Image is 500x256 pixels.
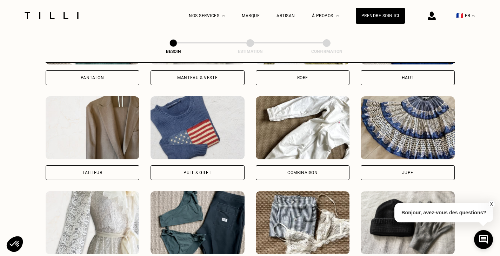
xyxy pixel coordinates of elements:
img: Tilli retouche votre Maillot de bain [151,191,245,254]
img: Menu déroulant à propos [336,15,339,16]
div: Robe [297,76,308,80]
img: Tilli retouche votre Lingerie [256,191,350,254]
img: icône connexion [428,12,436,20]
p: Bonjour, avez-vous des questions? [394,203,493,222]
div: Manteau & Veste [177,76,218,80]
img: Tilli retouche votre Combinaison [256,96,350,159]
div: Besoin [138,49,208,54]
img: Tilli retouche votre Tailleur [46,96,140,159]
span: 🇫🇷 [456,12,463,19]
img: Tilli retouche votre Jupe [361,96,455,159]
div: Estimation [215,49,285,54]
img: Logo du service de couturière Tilli [22,12,81,19]
div: Pull & gilet [184,171,211,175]
img: Tilli retouche votre Robe de mariée [46,191,140,254]
a: Artisan [276,13,295,18]
div: Pantalon [81,76,104,80]
div: Haut [402,76,414,80]
div: Combinaison [287,171,318,175]
img: Tilli retouche votre Pull & gilet [151,96,245,159]
a: Prendre soin ici [356,8,405,24]
button: X [488,200,495,208]
div: Jupe [402,171,413,175]
img: menu déroulant [472,15,475,16]
img: Menu déroulant [222,15,225,16]
a: Marque [242,13,260,18]
img: Tilli retouche votre Accessoires [361,191,455,254]
div: Confirmation [292,49,362,54]
div: Tailleur [82,171,102,175]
